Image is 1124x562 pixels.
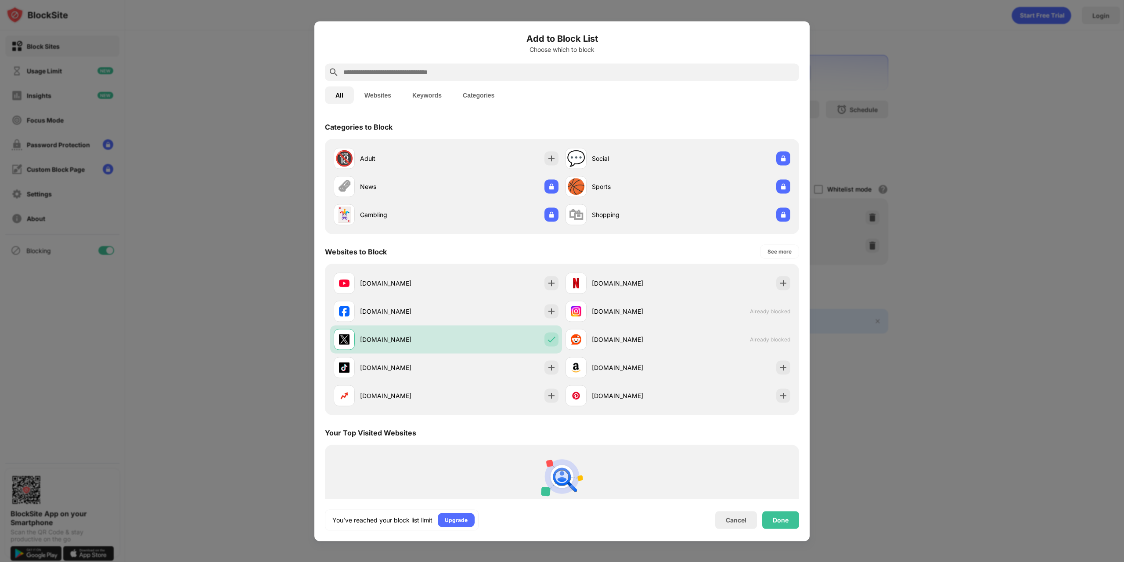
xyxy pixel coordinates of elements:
div: See more [767,247,792,256]
button: Websites [354,86,402,104]
button: All [325,86,354,104]
button: Keywords [402,86,452,104]
img: personal-suggestions.svg [541,455,583,497]
div: Done [773,516,789,523]
img: favicons [571,334,581,344]
div: Sports [592,182,678,191]
div: Gambling [360,210,446,219]
div: 🗞 [337,178,352,196]
div: Categories to Block [325,122,393,131]
img: favicons [571,306,581,316]
div: [DOMAIN_NAME] [592,307,678,316]
div: [DOMAIN_NAME] [360,307,446,316]
div: [DOMAIN_NAME] [592,335,678,344]
img: favicons [571,278,581,288]
img: favicons [339,278,349,288]
img: favicons [571,390,581,401]
div: [DOMAIN_NAME] [360,279,446,288]
div: Cancel [726,516,746,524]
div: [DOMAIN_NAME] [360,363,446,372]
span: Already blocked [750,336,790,343]
img: favicons [339,390,349,401]
h6: Add to Block List [325,32,799,45]
div: 🛍 [569,206,584,224]
div: [DOMAIN_NAME] [592,391,678,400]
div: Your Top Visited Websites [325,428,416,437]
div: 💬 [567,149,585,167]
div: 🔞 [335,149,353,167]
img: favicons [339,306,349,316]
div: 🏀 [567,178,585,196]
div: You’ve reached your block list limit [332,515,432,524]
div: [DOMAIN_NAME] [360,335,446,344]
button: Categories [452,86,505,104]
div: Choose which to block [325,46,799,53]
span: Already blocked [750,308,790,315]
div: Adult [360,154,446,163]
div: Websites to Block [325,247,387,256]
img: favicons [339,334,349,344]
div: Shopping [592,210,678,219]
img: search.svg [328,67,339,77]
img: favicons [571,362,581,373]
div: [DOMAIN_NAME] [592,279,678,288]
div: [DOMAIN_NAME] [592,363,678,372]
div: Social [592,154,678,163]
img: favicons [339,362,349,373]
div: Upgrade [445,515,468,524]
div: [DOMAIN_NAME] [360,391,446,400]
div: News [360,182,446,191]
div: 🃏 [335,206,353,224]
